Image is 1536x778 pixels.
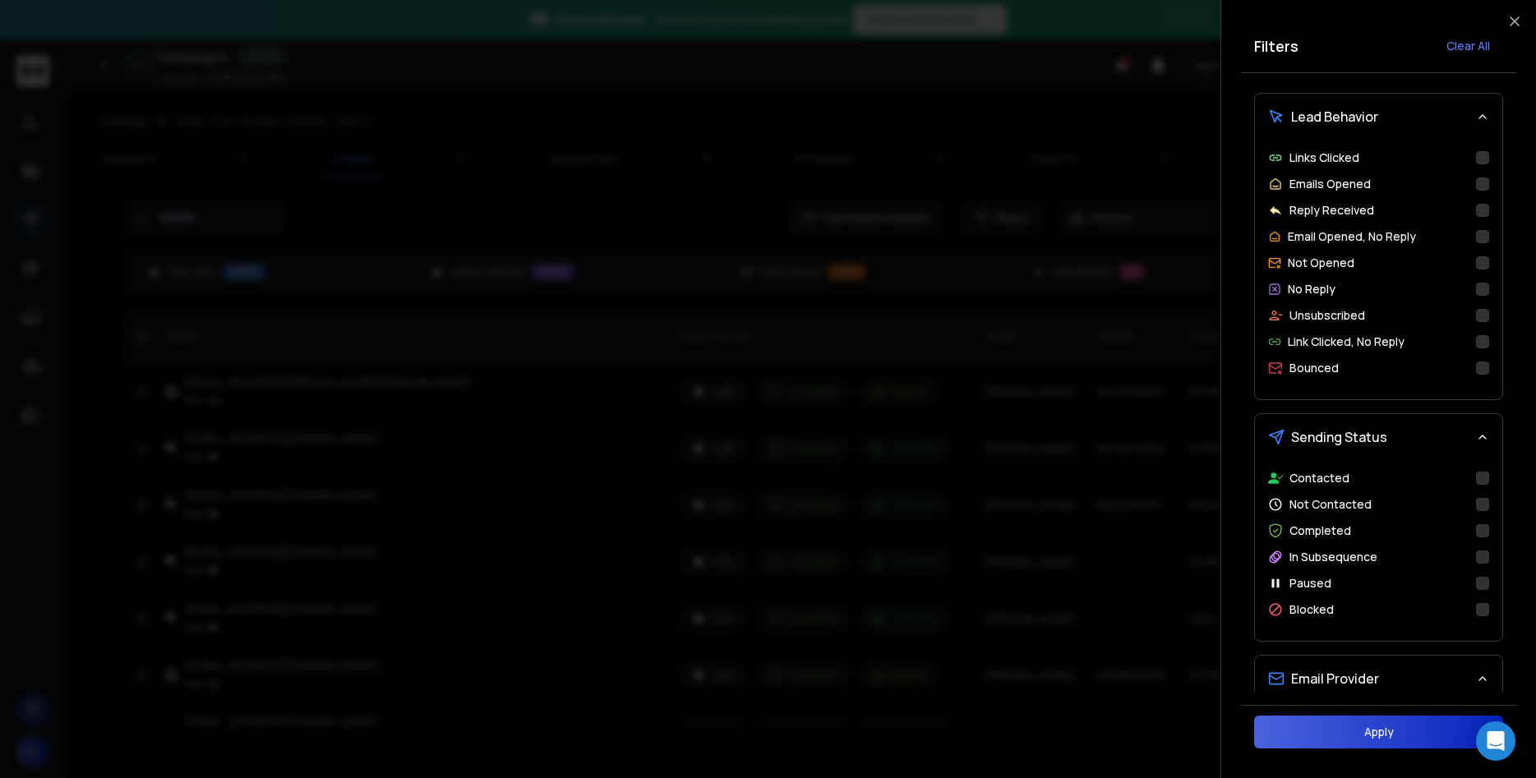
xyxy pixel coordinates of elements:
[1288,281,1335,297] p: No Reply
[1289,176,1371,192] p: Emails Opened
[1289,549,1377,565] p: In Subsequence
[1476,721,1515,761] div: Open Intercom Messenger
[1289,496,1372,513] p: Not Contacted
[1289,470,1349,486] p: Contacted
[1289,360,1339,376] p: Bounced
[1255,460,1502,641] div: Sending Status
[1291,669,1379,688] span: Email Provider
[1254,716,1503,748] button: Apply
[1255,656,1502,702] button: Email Provider
[1254,35,1298,58] h2: Filters
[1433,30,1503,62] button: Clear All
[1289,601,1334,618] p: Blocked
[1288,228,1416,245] p: Email Opened, No Reply
[1289,575,1331,592] p: Paused
[1288,255,1354,271] p: Not Opened
[1289,523,1351,539] p: Completed
[1289,307,1365,324] p: Unsubscribed
[1255,414,1502,460] button: Sending Status
[1255,94,1502,140] button: Lead Behavior
[1289,150,1359,166] p: Links Clicked
[1289,202,1374,219] p: Reply Received
[1291,107,1378,127] span: Lead Behavior
[1255,140,1502,399] div: Lead Behavior
[1291,427,1387,447] span: Sending Status
[1288,334,1405,350] p: Link Clicked, No Reply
